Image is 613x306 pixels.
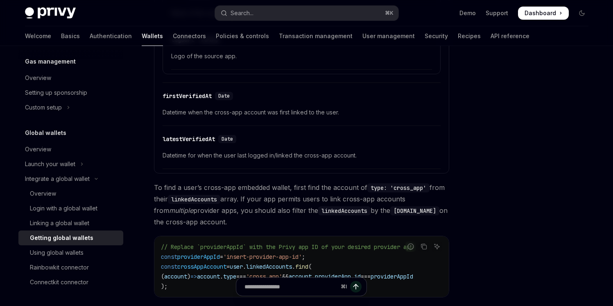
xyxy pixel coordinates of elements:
[222,136,233,142] span: Date
[18,171,123,186] button: Toggle Integrate a global wallet section
[351,273,354,280] span: .
[18,216,123,231] a: Linking a global wallet
[302,253,305,260] span: ;
[315,273,351,280] span: providerApp
[161,243,413,251] span: // Replace `providerAppId` with the Privy app ID of your desired provider app
[18,100,123,115] button: Toggle Custom setup section
[90,26,132,46] a: Authentication
[236,273,246,280] span: ===
[246,273,282,280] span: 'cross_app'
[215,6,398,21] button: Open search
[216,26,269,46] a: Policies & controls
[18,245,123,260] a: Using global wallets
[18,201,123,216] a: Login with a global wallet
[30,277,88,287] div: Connectkit connector
[161,263,177,270] span: const
[243,263,246,270] span: .
[30,203,97,213] div: Login with a global wallet
[30,218,89,228] div: Linking a global wallet
[289,273,312,280] span: account
[518,7,569,20] a: Dashboard
[282,273,289,280] span: &&
[25,57,76,66] h5: Gas management
[292,263,295,270] span: .
[187,273,190,280] span: )
[230,263,243,270] span: user
[163,151,441,160] span: Datetime for when the user last logged in/linked the cross-app account.
[220,273,223,280] span: .
[25,159,75,169] div: Launch your wallet
[371,273,413,280] span: providerAppId
[197,273,220,280] span: account
[164,273,187,280] span: account
[190,273,197,280] span: =>
[161,273,164,280] span: (
[25,88,87,98] div: Setting up sponsorship
[525,9,556,17] span: Dashboard
[168,195,220,204] code: linkedAccounts
[18,142,123,157] a: Overview
[491,26,529,46] a: API reference
[361,273,371,280] span: ===
[161,253,177,260] span: const
[25,73,51,83] div: Overview
[418,241,429,252] button: Copy the contents from the code block
[354,273,361,280] span: id
[25,174,90,184] div: Integrate a global wallet
[25,7,76,19] img: dark logo
[218,93,230,99] span: Date
[223,253,302,260] span: 'insert-provider-app-id'
[18,260,123,275] a: Rainbowkit connector
[169,206,193,215] em: multiple
[308,263,312,270] span: (
[30,233,93,243] div: Getting global wallets
[220,253,223,260] span: =
[61,26,80,46] a: Basics
[30,189,56,199] div: Overview
[246,263,292,270] span: linkedAccounts
[18,231,123,245] a: Getting global wallets
[312,273,315,280] span: .
[459,9,476,17] a: Demo
[25,103,62,112] div: Custom setup
[458,26,481,46] a: Recipes
[226,263,230,270] span: =
[177,263,226,270] span: crossAppAccount
[18,275,123,290] a: Connectkit connector
[432,241,442,252] button: Ask AI
[171,51,432,61] span: Logo of the source app.
[390,206,439,215] code: [DOMAIN_NAME]
[30,263,89,272] div: Rainbowkit connector
[30,248,84,258] div: Using global wallets
[25,144,51,154] div: Overview
[25,128,66,138] h5: Global wallets
[163,135,215,143] div: latestVerifiedAt
[18,85,123,100] a: Setting up sponsorship
[279,26,353,46] a: Transaction management
[405,241,416,252] button: Report incorrect code
[154,182,449,228] span: To find a user’s cross-app embedded wallet, first find the account of from their array. If your a...
[142,26,163,46] a: Wallets
[18,186,123,201] a: Overview
[367,183,430,192] code: type: 'cross_app'
[231,8,253,18] div: Search...
[173,26,206,46] a: Connectors
[244,278,337,296] input: Ask a question...
[362,26,415,46] a: User management
[486,9,508,17] a: Support
[425,26,448,46] a: Security
[18,71,123,85] a: Overview
[350,281,362,292] button: Send message
[163,107,441,117] span: Datetime when the cross-app account was first linked to the user.
[295,263,308,270] span: find
[318,206,371,215] code: linkedAccounts
[575,7,588,20] button: Toggle dark mode
[177,253,220,260] span: providerAppId
[25,26,51,46] a: Welcome
[163,92,212,100] div: firstVerifiedAt
[385,10,394,16] span: ⌘ K
[223,273,236,280] span: type
[18,157,123,171] button: Toggle Launch your wallet section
